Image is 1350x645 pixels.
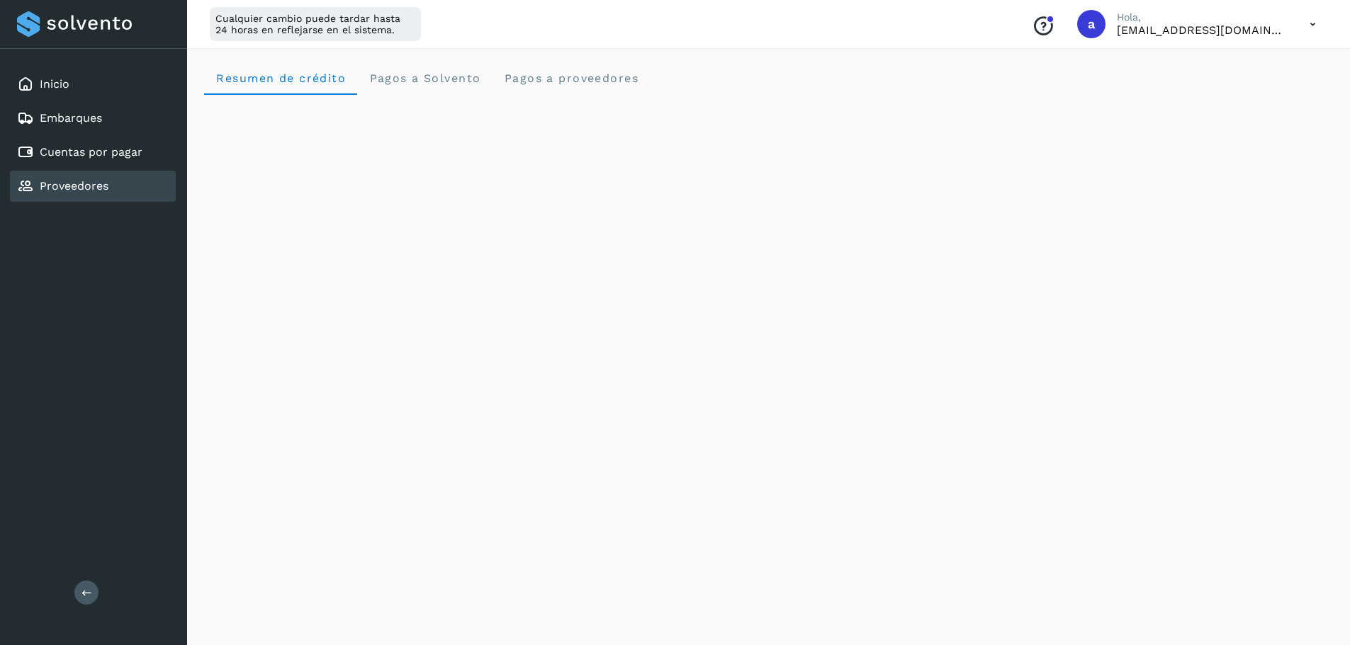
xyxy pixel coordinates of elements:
[215,72,346,85] span: Resumen de crédito
[1117,23,1287,37] p: administracion@aplogistica.com
[40,111,102,125] a: Embarques
[10,137,176,168] div: Cuentas por pagar
[210,7,421,41] div: Cualquier cambio puede tardar hasta 24 horas en reflejarse en el sistema.
[503,72,639,85] span: Pagos a proveedores
[1117,11,1287,23] p: Hola,
[40,179,108,193] a: Proveedores
[369,72,480,85] span: Pagos a Solvento
[10,69,176,100] div: Inicio
[10,171,176,202] div: Proveedores
[10,103,176,134] div: Embarques
[40,145,142,159] a: Cuentas por pagar
[40,77,69,91] a: Inicio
